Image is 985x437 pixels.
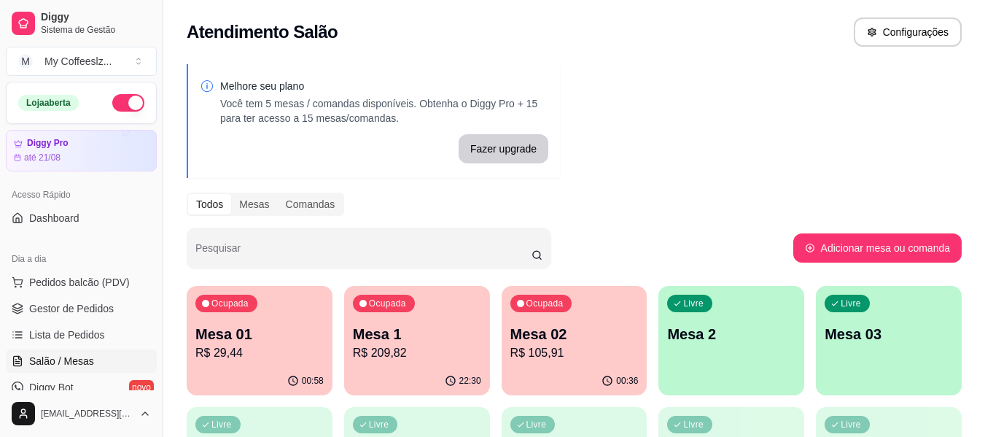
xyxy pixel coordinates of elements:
[6,130,157,171] a: Diggy Proaté 21/08
[211,419,232,430] p: Livre
[302,375,324,387] p: 00:58
[344,286,490,395] button: OcupadaMesa 1R$ 209,8222:30
[112,94,144,112] button: Alterar Status
[683,298,704,309] p: Livre
[29,275,130,290] span: Pedidos balcão (PDV)
[6,323,157,347] a: Lista de Pedidos
[353,324,481,344] p: Mesa 1
[29,301,114,316] span: Gestor de Pedidos
[683,419,704,430] p: Livre
[353,344,481,362] p: R$ 209,82
[510,344,639,362] p: R$ 105,91
[526,298,564,309] p: Ocupada
[459,375,481,387] p: 22:30
[6,206,157,230] a: Dashboard
[825,324,953,344] p: Mesa 03
[510,324,639,344] p: Mesa 02
[18,95,79,111] div: Loja aberta
[793,233,962,263] button: Adicionar mesa ou comanda
[195,324,324,344] p: Mesa 01
[658,286,804,395] button: LivreMesa 2
[854,18,962,47] button: Configurações
[188,194,231,214] div: Todos
[6,271,157,294] button: Pedidos balcão (PDV)
[187,286,332,395] button: OcupadaMesa 01R$ 29,4400:58
[24,152,61,163] article: até 21/08
[6,6,157,41] a: DiggySistema de Gestão
[220,96,548,125] p: Você tem 5 mesas / comandas disponíveis. Obtenha o Diggy Pro + 15 para ter acesso a 15 mesas/coma...
[211,298,249,309] p: Ocupada
[231,194,277,214] div: Mesas
[459,134,548,163] button: Fazer upgrade
[6,183,157,206] div: Acesso Rápido
[841,298,861,309] p: Livre
[816,286,962,395] button: LivreMesa 03
[278,194,343,214] div: Comandas
[29,380,74,395] span: Diggy Bot
[41,11,151,24] span: Diggy
[18,54,33,69] span: M
[6,247,157,271] div: Dia a dia
[29,211,79,225] span: Dashboard
[195,344,324,362] p: R$ 29,44
[44,54,112,69] div: My Coffeeslz ...
[6,47,157,76] button: Select a team
[195,247,532,261] input: Pesquisar
[41,408,133,419] span: [EMAIL_ADDRESS][DOMAIN_NAME]
[6,349,157,373] a: Salão / Mesas
[667,324,795,344] p: Mesa 2
[369,298,406,309] p: Ocupada
[41,24,151,36] span: Sistema de Gestão
[27,138,69,149] article: Diggy Pro
[220,79,548,93] p: Melhore seu plano
[187,20,338,44] h2: Atendimento Salão
[6,297,157,320] a: Gestor de Pedidos
[526,419,547,430] p: Livre
[29,354,94,368] span: Salão / Mesas
[6,376,157,399] a: Diggy Botnovo
[369,419,389,430] p: Livre
[6,396,157,431] button: [EMAIL_ADDRESS][DOMAIN_NAME]
[841,419,861,430] p: Livre
[616,375,638,387] p: 00:36
[29,328,105,342] span: Lista de Pedidos
[502,286,647,395] button: OcupadaMesa 02R$ 105,9100:36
